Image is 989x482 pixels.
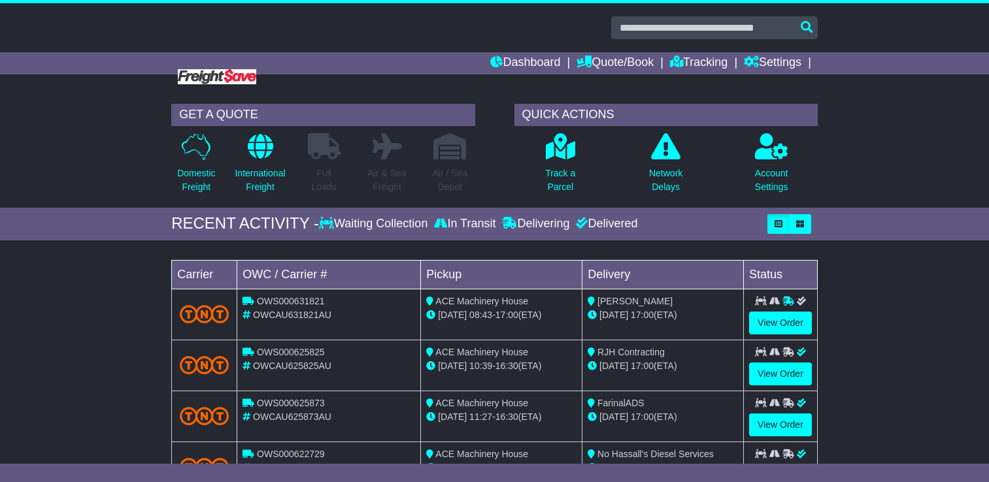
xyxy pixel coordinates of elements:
span: OWS000625873 [257,398,325,408]
span: [DATE] [438,310,467,320]
td: OWC / Carrier # [237,260,421,289]
a: AccountSettings [754,133,789,201]
span: OWS000625825 [257,347,325,357]
div: - (ETA) [426,461,577,475]
div: (ETA) [588,359,738,373]
div: - (ETA) [426,410,577,424]
div: In Transit [431,217,499,231]
span: FarinalADS [597,398,645,408]
div: - (ETA) [426,308,577,322]
div: Waiting Collection [319,217,431,231]
span: OWCAU625873AU [253,411,331,422]
p: Air & Sea Freight [367,167,406,194]
a: NetworkDelays [648,133,683,201]
p: International Freight [235,167,285,194]
p: Account Settings [755,167,788,194]
span: 17:00 [495,462,518,473]
span: 08:43 [469,310,492,320]
span: 17:00 [631,411,654,422]
img: TNT_Domestic.png [180,458,229,475]
span: [DATE] [599,462,628,473]
span: ACE Machinery House [435,347,528,357]
span: [DATE] [599,411,628,422]
span: OWCAU631821AU [253,310,331,320]
p: Network Delays [649,167,682,194]
span: 17:00 [495,310,518,320]
span: 16:30 [495,361,518,371]
span: 14:04 [469,462,492,473]
p: Domestic Freight [177,167,215,194]
span: ACE Machinery House [435,296,528,306]
div: Delivered [573,217,637,231]
a: DomesticFreight [176,133,216,201]
span: RJH Contracting [597,347,665,357]
p: Air / Sea Depot [432,167,467,194]
a: View Order [749,413,812,436]
span: ACE Machinery House [435,449,528,459]
div: (ETA) [588,308,738,322]
img: TNT_Domestic.png [180,305,229,323]
span: [DATE] [438,361,467,371]
a: Track aParcel [545,133,576,201]
span: 17:00 [631,361,654,371]
span: OWCAU625825AU [253,361,331,371]
a: View Order [749,312,812,334]
span: OWS000622729 [257,449,325,459]
a: View Order [749,362,812,385]
span: [DATE] [438,462,467,473]
p: Full Loads [308,167,341,194]
div: (ETA) [588,410,738,424]
span: ACE Machinery House [435,398,528,408]
span: 11:27 [469,411,492,422]
span: 17:00 [631,310,654,320]
div: RECENT ACTIVITY - [171,214,319,233]
td: Status [744,260,818,289]
td: Delivery [582,260,744,289]
img: TNT_Domestic.png [180,356,229,374]
span: OWS000631821 [257,296,325,306]
a: Settings [744,52,801,74]
span: [PERSON_NAME] [597,296,673,306]
a: Quote/Book [577,52,654,74]
span: [DATE] [599,361,628,371]
div: Delivering [499,217,573,231]
span: 17:00 [631,462,654,473]
span: [DATE] [438,411,467,422]
a: InternationalFreight [234,133,286,201]
a: Dashboard [490,52,560,74]
div: - (ETA) [426,359,577,373]
span: [DATE] [599,310,628,320]
td: Carrier [172,260,237,289]
img: TNT_Domestic.png [180,407,229,425]
p: Track a Parcel [545,167,575,194]
td: Pickup [421,260,582,289]
div: (ETA) [588,461,738,475]
span: OWCAU622729AU [253,462,331,473]
div: GET A QUOTE [171,104,475,126]
span: No Hassall's Diesel Services [597,449,714,459]
span: 10:39 [469,361,492,371]
img: Freight Save [178,69,256,84]
a: Tracking [670,52,728,74]
span: 16:30 [495,411,518,422]
div: QUICK ACTIONS [514,104,818,126]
